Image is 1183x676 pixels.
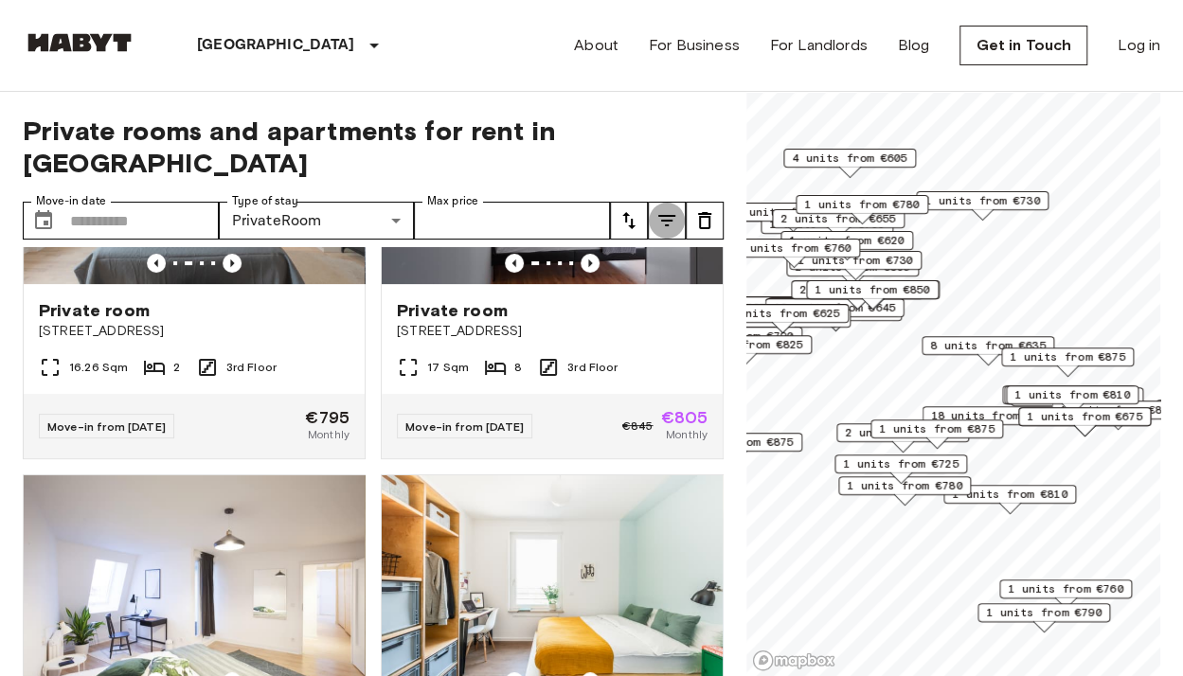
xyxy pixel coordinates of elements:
span: Move-in from [DATE] [47,419,166,434]
span: 1 units from €780 [847,477,962,494]
div: Map marker [1004,385,1137,415]
div: Map marker [780,231,913,260]
div: Map marker [772,209,905,239]
span: 3rd Floor [226,359,277,376]
button: Previous image [147,254,166,273]
span: 1 units from €730 [798,252,913,269]
span: 1 units from €875 [879,420,995,437]
span: 1 units from €760 [1008,580,1123,597]
button: Previous image [223,254,242,273]
span: Private room [39,299,150,322]
button: Previous image [581,254,600,273]
div: Map marker [1002,385,1135,415]
div: Map marker [727,239,860,268]
span: 12 units from €645 [774,299,896,316]
label: Type of stay [232,193,298,209]
label: Move-in date [36,193,106,209]
span: Monthly [666,426,708,443]
span: 1 units from €760 [736,240,851,257]
button: tune [610,202,648,240]
div: Map marker [806,280,939,310]
a: For Landlords [770,34,868,57]
span: 2 units from €625 [725,305,840,322]
div: Map marker [767,297,900,327]
a: For Business [649,34,740,57]
span: 16.26 Sqm [69,359,128,376]
span: 2 units from €875 [678,434,794,451]
span: 1 units from €875 [1010,348,1125,365]
span: 1 units from €725 [843,455,959,472]
div: Map marker [783,149,916,178]
div: Map marker [1001,347,1134,377]
span: 2 [173,359,180,376]
div: Map marker [943,485,1076,514]
button: Choose date [25,202,63,240]
span: 1 units from €825 [688,336,803,353]
span: 2 units from €655 [780,210,896,227]
div: Map marker [977,603,1110,632]
span: 2 units from €865 [845,424,960,441]
a: Mapbox logo [752,649,835,671]
span: 8 units from €635 [930,337,1046,354]
span: [STREET_ADDRESS] [397,322,708,341]
a: Previous imagePrevious imagePrivate room[STREET_ADDRESS]16.26 Sqm23rd FloorMove-in from [DATE]€79... [23,56,366,459]
a: Marketing picture of unit DE-01-047-05HPrevious imagePrevious imagePrivate room[STREET_ADDRESS]17... [381,56,724,459]
span: 1 units from €850 [815,281,930,298]
div: Map marker [834,454,967,484]
span: 1 units from €780 [804,196,920,213]
a: About [574,34,618,57]
span: 18 units from €650 [931,407,1053,424]
span: Move-in from [DATE] [405,419,524,434]
div: Map marker [836,423,969,453]
span: 4 units from €605 [792,150,907,167]
div: Map marker [765,298,905,328]
label: Max price [427,193,478,209]
div: Map marker [916,191,1049,221]
div: Map marker [786,258,919,287]
div: Map marker [999,579,1132,609]
button: tune [648,202,686,240]
div: PrivateRoom [219,202,415,240]
span: 2 units from €655 [799,281,915,298]
div: Map marker [1018,407,1151,436]
a: Blog [898,34,930,57]
span: €805 [660,409,708,426]
p: [GEOGRAPHIC_DATA] [197,34,355,57]
a: Get in Touch [959,26,1087,65]
div: Map marker [1006,385,1138,415]
span: 1 units from €620 [789,232,905,249]
img: Habyt [23,33,136,52]
div: Map marker [791,280,923,310]
div: Map marker [716,304,849,333]
div: Map marker [922,336,1054,365]
div: Map marker [923,406,1062,436]
span: €845 [622,418,654,435]
span: Monthly [308,426,350,443]
span: 1 units from €790 [986,604,1102,621]
span: Private room [397,299,508,322]
span: 3rd Floor [567,359,618,376]
span: Private rooms and apartments for rent in [GEOGRAPHIC_DATA] [23,115,724,179]
span: 1 units from €675 [1027,408,1142,425]
span: 1 units from €730 [924,192,1040,209]
span: [STREET_ADDRESS] [39,322,350,341]
div: Map marker [870,419,1003,449]
a: Log in [1118,34,1160,57]
span: 1 units from €620 [735,204,851,221]
span: 17 Sqm [427,359,469,376]
span: 8 [514,359,522,376]
span: 1 units from €810 [1014,386,1130,403]
button: Previous image [505,254,524,273]
span: 1 units from €810 [952,486,1067,503]
span: €795 [305,409,350,426]
button: tune [686,202,724,240]
div: Map marker [838,476,971,506]
div: Map marker [726,203,859,232]
div: Map marker [796,195,928,224]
